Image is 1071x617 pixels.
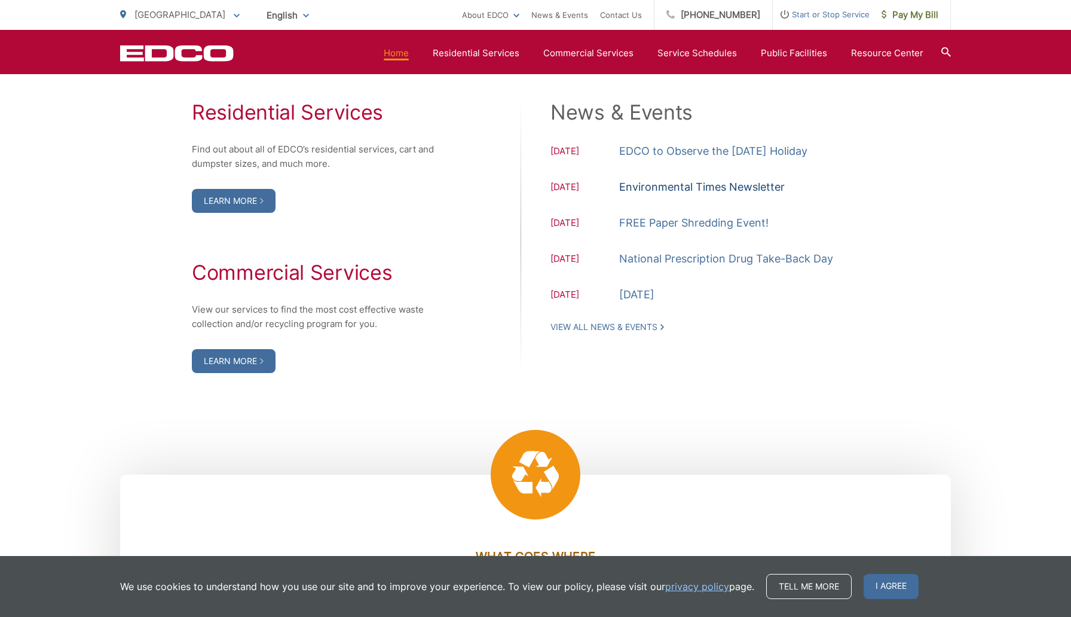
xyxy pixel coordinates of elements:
span: [DATE] [550,180,619,196]
span: [GEOGRAPHIC_DATA] [134,9,225,20]
a: FREE Paper Shredding Event! [619,214,769,232]
p: View our services to find the most cost effective waste collection and/or recycling program for you. [192,303,449,331]
a: About EDCO [462,8,519,22]
a: Public Facilities [761,46,827,60]
a: Tell me more [766,574,852,599]
span: [DATE] [550,288,619,304]
span: [DATE] [550,216,619,232]
span: English [258,5,318,26]
a: EDCO to Observe the [DATE] Holiday [619,142,807,160]
a: Service Schedules [657,46,737,60]
h3: What Goes Where [192,549,879,564]
h2: Commercial Services [192,261,449,285]
h2: News & Events [550,100,879,124]
span: [DATE] [550,144,619,160]
h2: Residential Services [192,100,449,124]
p: We use cookies to understand how you use our site and to improve your experience. To view our pol... [120,579,754,594]
a: [DATE] [619,286,654,304]
span: [DATE] [550,252,619,268]
a: Learn More [192,189,276,213]
a: View All News & Events [550,322,664,332]
a: News & Events [531,8,588,22]
a: Home [384,46,409,60]
a: Commercial Services [543,46,634,60]
a: Learn More [192,349,276,373]
a: National Prescription Drug Take-Back Day [619,250,833,268]
a: EDCD logo. Return to the homepage. [120,45,234,62]
a: Environmental Times Newsletter [619,178,785,196]
a: privacy policy [665,579,729,594]
a: Residential Services [433,46,519,60]
span: Pay My Bill [882,8,938,22]
p: Find out about all of EDCO’s residential services, cart and dumpster sizes, and much more. [192,142,449,171]
a: Resource Center [851,46,923,60]
a: Contact Us [600,8,642,22]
